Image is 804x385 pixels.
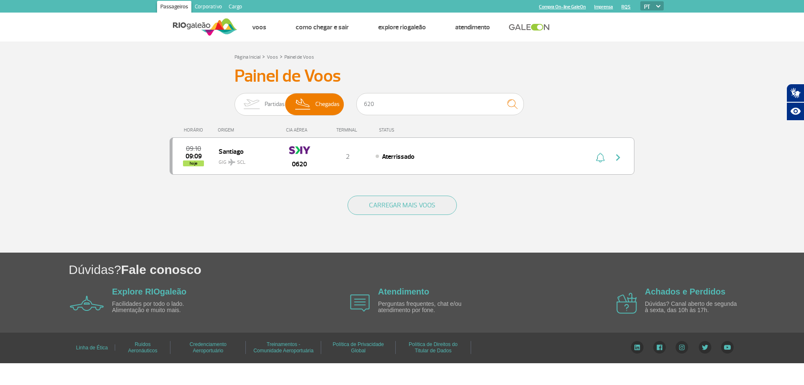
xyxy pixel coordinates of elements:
[348,196,457,215] button: CARREGAR MAIS VOOS
[225,1,245,14] a: Cargo
[234,54,260,60] a: Página Inicial
[234,66,569,87] h3: Painel de Voos
[237,159,245,166] span: SCL
[786,84,804,102] button: Abrir tradutor de língua de sinais.
[218,127,279,133] div: ORIGEM
[121,263,201,276] span: Fale conosco
[186,153,202,159] span: 2025-08-26 09:09:00
[280,52,283,61] a: >
[455,23,490,31] a: Atendimento
[320,127,375,133] div: TERMINAL
[378,301,474,314] p: Perguntas frequentes, chat e/ou atendimento por fone.
[278,127,320,133] div: CIA AÉREA
[128,338,157,357] a: Ruídos Aeronáuticos
[112,287,187,296] a: Explore RIOgaleão
[265,93,285,115] span: Partidas
[76,342,108,354] a: Linha de Ética
[191,1,225,14] a: Corporativo
[183,160,204,166] span: hoje
[631,341,644,354] img: LinkedIn
[786,102,804,121] button: Abrir recursos assistivos.
[596,152,605,163] img: sino-painel-voo.svg
[292,159,307,169] span: 0620
[333,338,384,357] a: Política de Privacidade Global
[675,341,688,354] img: Instagram
[267,54,278,60] a: Voos
[219,154,272,166] span: GIG
[252,23,266,31] a: Voos
[262,52,265,61] a: >
[70,296,104,311] img: airplane icon
[315,93,340,115] span: Chegadas
[157,1,191,14] a: Passageiros
[253,338,313,357] a: Treinamentos - Comunidade Aeroportuária
[594,4,613,10] a: Imprensa
[621,4,631,10] a: RQS
[645,287,725,296] a: Achados e Perdidos
[69,261,804,278] h1: Dúvidas?
[786,84,804,121] div: Plugin de acessibilidade da Hand Talk.
[219,146,272,157] span: Santiago
[190,338,227,357] a: Credenciamento Aeroportuário
[356,93,524,115] input: Voo, cidade ou cia aérea
[382,152,415,161] span: Aterrissado
[186,146,201,152] span: 2025-08-26 09:10:00
[112,301,209,314] p: Facilidades por todo o lado. Alimentação e muito mais.
[721,341,734,354] img: YouTube
[228,159,235,165] img: destiny_airplane.svg
[291,93,315,115] img: slider-desembarque
[616,293,637,314] img: airplane icon
[613,152,623,163] img: seta-direita-painel-voo.svg
[645,301,741,314] p: Dúvidas? Canal aberto de segunda à sexta, das 10h às 17h.
[698,341,711,354] img: Twitter
[296,23,349,31] a: Como chegar e sair
[172,127,218,133] div: HORÁRIO
[284,54,314,60] a: Painel de Voos
[350,295,370,312] img: airplane icon
[375,127,443,133] div: STATUS
[653,341,666,354] img: Facebook
[409,338,458,357] a: Política de Direitos do Titular de Dados
[539,4,586,10] a: Compra On-line GaleOn
[378,287,429,296] a: Atendimento
[238,93,265,115] img: slider-embarque
[346,152,350,161] span: 2
[378,23,426,31] a: Explore RIOgaleão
